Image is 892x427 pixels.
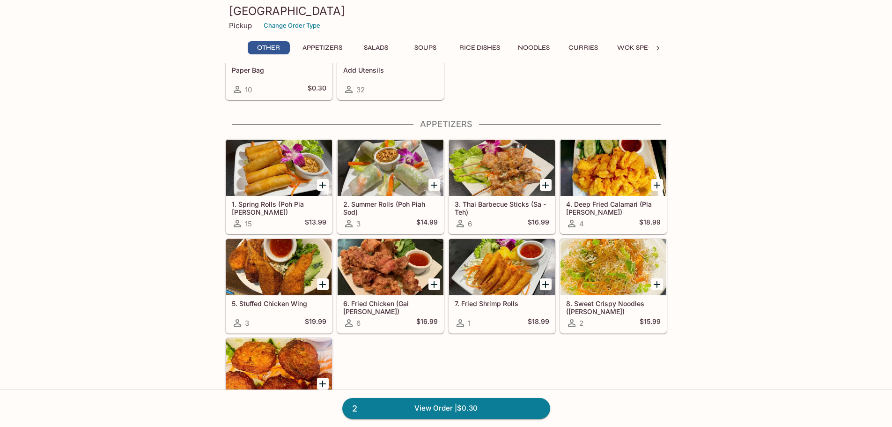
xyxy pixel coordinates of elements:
[540,179,552,191] button: Add 3. Thai Barbecue Sticks (Sa - Teh)
[356,319,361,328] span: 6
[317,179,329,191] button: Add 1. Spring Rolls (Poh Pia Tod)
[232,200,326,216] h5: 1. Spring Rolls (Poh Pia [PERSON_NAME])
[226,338,332,395] div: 9. Fried Fish Patties (Tod Mun Pla)
[468,319,471,328] span: 1
[416,317,438,329] h5: $16.99
[356,219,361,228] span: 3
[560,139,667,234] a: 4. Deep Fried Calamari (Pla [PERSON_NAME])4$18.99
[405,41,447,54] button: Soups
[449,239,555,295] div: 7. Fried Shrimp Rolls
[337,239,444,333] a: 6. Fried Chicken (Gai [PERSON_NAME])6$16.99
[579,219,584,228] span: 4
[226,239,332,295] div: 5. Stuffed Chicken Wing
[229,4,663,18] h3: [GEOGRAPHIC_DATA]
[468,219,472,228] span: 6
[248,41,290,54] button: Other
[226,239,332,333] a: 5. Stuffed Chicken Wing3$19.99
[513,41,555,54] button: Noodles
[449,140,555,196] div: 3. Thai Barbecue Sticks (Sa - Teh)
[245,219,252,228] span: 15
[337,139,444,234] a: 2. Summer Rolls (Poh Piah Sod)3$14.99
[449,239,555,333] a: 7. Fried Shrimp Rolls1$18.99
[651,278,663,290] button: Add 8. Sweet Crispy Noodles (Mee Krob)
[355,41,397,54] button: Salads
[579,319,583,328] span: 2
[639,218,661,229] h5: $18.99
[356,85,365,94] span: 32
[259,18,324,33] button: Change Order Type
[560,239,667,333] a: 8. Sweet Crispy Noodles ([PERSON_NAME])2$15.99
[528,218,549,229] h5: $16.99
[343,200,438,216] h5: 2. Summer Rolls (Poh Piah Sod)
[612,41,681,54] button: Wok Specialties
[232,66,326,74] h5: Paper Bag
[455,200,549,216] h5: 3. Thai Barbecue Sticks (Sa - Teh)
[226,140,332,196] div: 1. Spring Rolls (Poh Pia Tod)
[454,41,505,54] button: Rice Dishes
[338,140,443,196] div: 2. Summer Rolls (Poh Piah Sod)
[297,41,347,54] button: Appetizers
[540,278,552,290] button: Add 7. Fried Shrimp Rolls
[232,300,326,307] h5: 5. Stuffed Chicken Wing
[651,179,663,191] button: Add 4. Deep Fried Calamari (Pla Meuk Tod)
[343,300,438,315] h5: 6. Fried Chicken (Gai [PERSON_NAME])
[305,317,326,329] h5: $19.99
[245,85,252,94] span: 10
[225,119,667,129] h4: Appetizers
[528,317,549,329] h5: $18.99
[342,398,550,419] a: 2View Order |$0.30
[640,317,661,329] h5: $15.99
[346,402,363,415] span: 2
[308,84,326,95] h5: $0.30
[428,278,440,290] button: Add 6. Fried Chicken (Gai Tod)
[317,278,329,290] button: Add 5. Stuffed Chicken Wing
[343,66,438,74] h5: Add Utensils
[560,239,666,295] div: 8. Sweet Crispy Noodles (Mee Krob)
[449,139,555,234] a: 3. Thai Barbecue Sticks (Sa - Teh)6$16.99
[305,218,326,229] h5: $13.99
[338,239,443,295] div: 6. Fried Chicken (Gai Tod)
[562,41,604,54] button: Curries
[317,378,329,390] button: Add 9. Fried Fish Patties (Tod Mun Pla)
[245,319,249,328] span: 3
[416,218,438,229] h5: $14.99
[428,179,440,191] button: Add 2. Summer Rolls (Poh Piah Sod)
[560,140,666,196] div: 4. Deep Fried Calamari (Pla Meuk Tod)
[455,300,549,307] h5: 7. Fried Shrimp Rolls
[229,21,252,30] p: Pickup
[566,300,661,315] h5: 8. Sweet Crispy Noodles ([PERSON_NAME])
[226,139,332,234] a: 1. Spring Rolls (Poh Pia [PERSON_NAME])15$13.99
[566,200,661,216] h5: 4. Deep Fried Calamari (Pla [PERSON_NAME])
